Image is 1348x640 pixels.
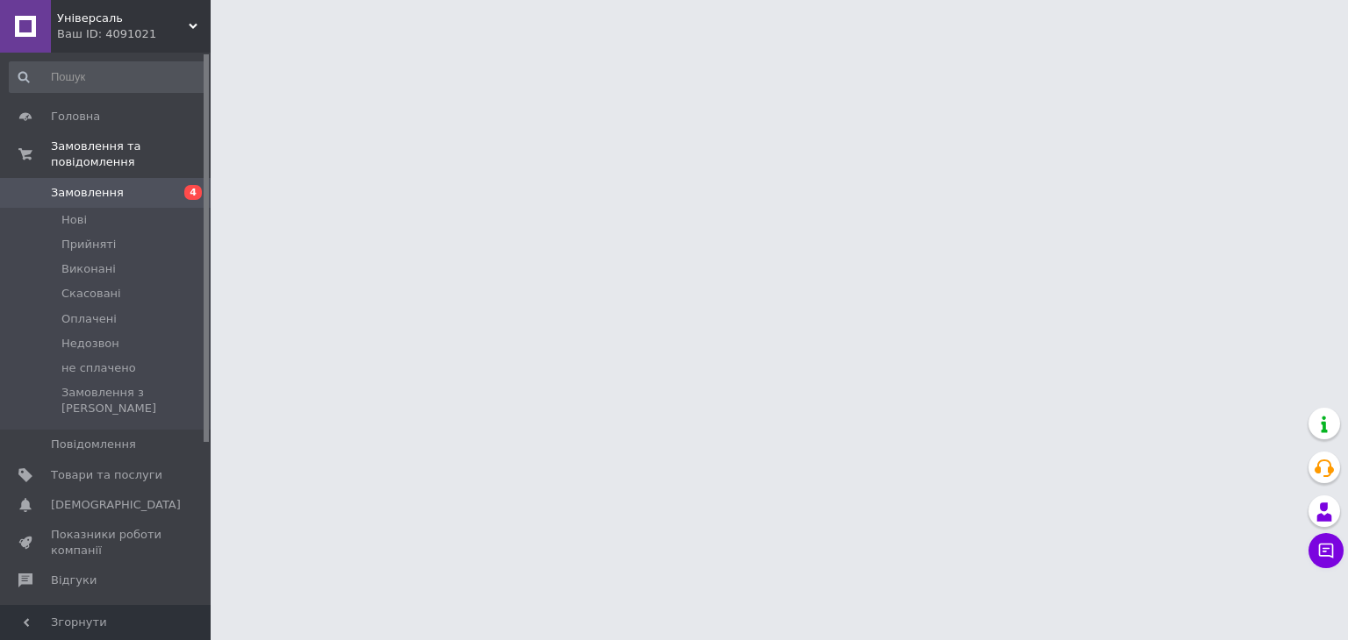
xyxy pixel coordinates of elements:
[51,467,162,483] span: Товари та послуги
[51,572,97,588] span: Відгуки
[51,497,181,513] span: [DEMOGRAPHIC_DATA]
[51,109,100,124] span: Головна
[51,527,162,558] span: Показники роботи компанії
[51,185,124,201] span: Замовлення
[57,11,189,26] span: Універсаль
[61,286,121,302] span: Скасовані
[1309,533,1344,568] button: Чат з покупцем
[61,360,136,376] span: не сплачено
[51,437,136,452] span: Повідомлення
[51,603,98,619] span: Покупці
[9,61,207,93] input: Пошук
[57,26,211,42] div: Ваш ID: 4091021
[51,139,211,170] span: Замовлення та повідомлення
[61,237,116,252] span: Прийняті
[61,212,87,228] span: Нові
[61,311,117,327] span: Оплачені
[61,336,119,352] span: Недозвон
[61,261,116,277] span: Виконані
[61,385,205,416] span: Замовлення з [PERSON_NAME]
[184,185,202,200] span: 4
